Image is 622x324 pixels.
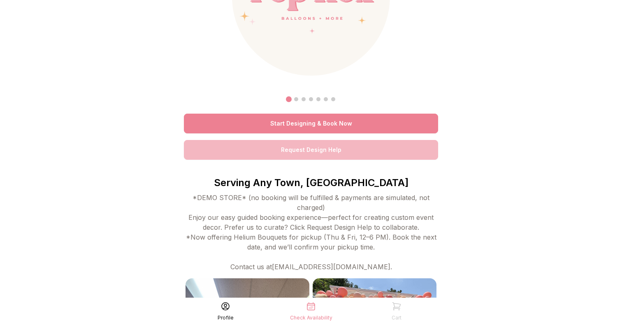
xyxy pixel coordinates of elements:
div: Cart [392,315,402,321]
a: [EMAIL_ADDRESS][DOMAIN_NAME] [272,263,390,271]
div: Check Availability [290,315,332,321]
p: Serving Any Town, [GEOGRAPHIC_DATA] [184,176,438,189]
div: Profile [218,315,234,321]
a: Request Design Help [184,140,438,160]
a: Start Designing & Book Now [184,114,438,133]
div: *DEMO STORE* (no booking will be fulfilled & payments are simulated, not charged) Enjoy our easy ... [184,193,438,272]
